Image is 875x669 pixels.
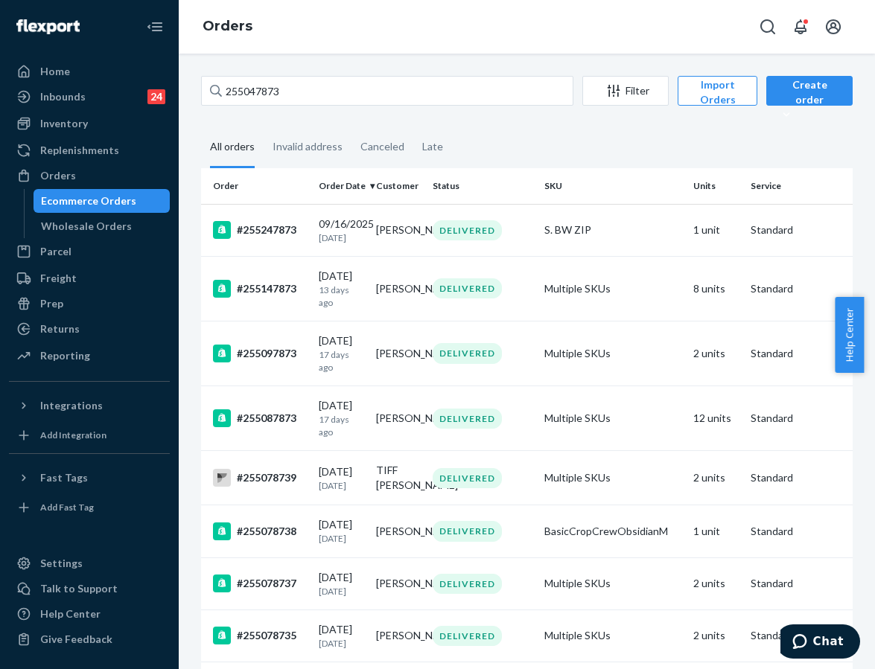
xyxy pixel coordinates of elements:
[751,411,850,426] p: Standard
[41,219,132,234] div: Wholesale Orders
[40,348,90,363] div: Reporting
[687,505,745,557] td: 1 unit
[422,127,443,166] div: Late
[40,606,101,621] div: Help Center
[9,627,170,651] button: Give Feedback
[319,217,364,244] div: 09/16/2025
[40,168,76,183] div: Orders
[751,281,850,296] p: Standard
[544,524,681,539] div: BasicCropCrewObsidianM
[213,221,307,239] div: #255247873
[319,231,364,244] p: [DATE]
[9,496,170,519] a: Add Fast Tag
[319,284,364,309] p: 13 days ago
[433,343,502,363] div: DELIVERED
[538,609,687,662] td: Multiple SKUs
[538,168,687,204] th: SKU
[9,112,170,135] a: Inventory
[319,269,364,309] div: [DATE]
[213,627,307,644] div: #255078735
[9,466,170,490] button: Fast Tags
[687,168,745,204] th: Units
[9,423,170,447] a: Add Integration
[433,409,502,429] div: DELIVERED
[544,223,681,237] div: S. BW ZIP
[433,278,502,298] div: DELIVERED
[40,398,103,413] div: Integrations
[687,321,745,385] td: 2 units
[40,64,70,79] div: Home
[370,321,427,385] td: [PERSON_NAME]
[40,321,80,336] div: Returns
[745,168,856,204] th: Service
[40,296,63,311] div: Prep
[427,168,538,204] th: Status
[766,76,853,106] button: Create order
[9,292,170,316] a: Prep
[9,85,170,109] a: Inbounds24
[9,394,170,417] button: Integrations
[40,556,83,571] div: Settings
[538,451,687,505] td: Multiple SKUs
[433,468,502,488] div: DELIVERED
[319,585,364,598] p: [DATE]
[213,280,307,298] div: #255147873
[433,220,502,240] div: DELIVERED
[433,626,502,646] div: DELIVERED
[376,179,421,192] div: Customer
[203,18,252,34] a: Orders
[538,256,687,321] td: Multiple SKUs
[213,409,307,427] div: #255087873
[319,333,364,374] div: [DATE]
[9,164,170,188] a: Orders
[687,451,745,505] td: 2 units
[582,76,669,106] button: Filter
[538,557,687,609] td: Multiple SKUs
[753,12,783,42] button: Open Search Box
[40,429,106,441] div: Add Integration
[370,386,427,451] td: [PERSON_NAME]
[538,321,687,385] td: Multiple SKUs
[9,266,170,290] a: Freight
[9,240,170,263] a: Parcel
[213,574,307,592] div: #255078737
[835,297,864,373] button: Help Center
[9,317,170,341] a: Returns
[40,501,94,513] div: Add Fast Tag
[370,256,427,321] td: [PERSON_NAME]
[370,204,427,256] td: [PERSON_NAME]
[751,576,850,591] p: Standard
[40,271,77,286] div: Freight
[319,622,364,650] div: [DATE]
[319,517,364,545] div: [DATE]
[213,522,307,540] div: #255078738
[360,127,404,166] div: Canceled
[213,345,307,362] div: #255097873
[40,470,88,485] div: Fast Tags
[273,127,343,166] div: Invalid address
[140,12,170,42] button: Close Navigation
[433,574,502,594] div: DELIVERED
[34,189,171,213] a: Ecommerce Orders
[319,413,364,438] p: 17 days ago
[213,469,307,487] div: #255078739
[9,60,170,83] a: Home
[40,244,71,259] div: Parcel
[191,5,264,48] ol: breadcrumbs
[751,346,850,361] p: Standard
[687,204,745,256] td: 1 unit
[370,451,427,505] td: TIFF [PERSON_NAME]
[687,256,745,321] td: 8 units
[777,77,841,122] div: Create order
[370,557,427,609] td: [PERSON_NAME]
[687,557,745,609] td: 2 units
[313,168,370,204] th: Order Date
[818,12,848,42] button: Open account menu
[319,637,364,650] p: [DATE]
[40,143,119,158] div: Replenishments
[751,628,850,643] p: Standard
[751,470,850,485] p: Standard
[319,348,364,374] p: 17 days ago
[210,127,255,168] div: All orders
